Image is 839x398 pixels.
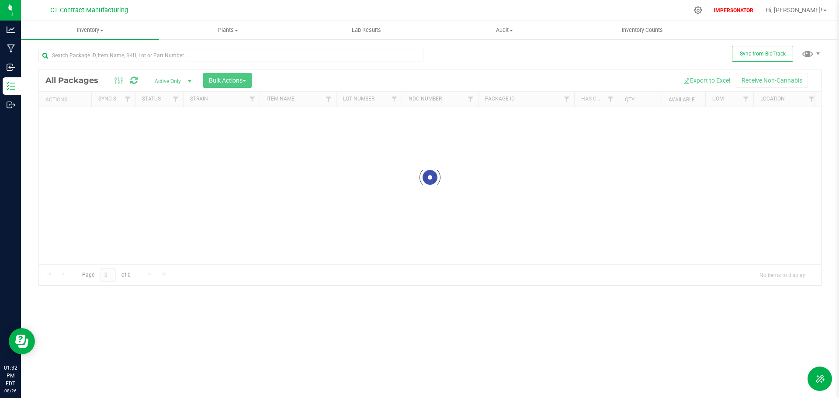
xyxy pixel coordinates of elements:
p: IMPERSONATOR [710,7,757,14]
iframe: Resource center [9,328,35,354]
span: Hi, [PERSON_NAME]! [766,7,822,14]
inline-svg: Inventory [7,82,15,90]
inline-svg: Analytics [7,25,15,34]
span: CT Contract Manufacturing [50,7,128,14]
span: Inventory Counts [610,26,675,34]
a: Audit [435,21,573,39]
span: Inventory [21,26,159,34]
a: Inventory [21,21,159,39]
inline-svg: Inbound [7,63,15,72]
span: Audit [436,26,573,34]
inline-svg: Manufacturing [7,44,15,53]
input: Search Package ID, Item Name, SKU, Lot or Part Number... [38,49,423,62]
div: Manage settings [693,6,704,14]
a: Inventory Counts [573,21,711,39]
span: Lab Results [340,26,393,34]
button: Toggle Menu [808,367,832,391]
a: Plants [159,21,297,39]
p: 01:32 PM EDT [4,364,17,388]
inline-svg: Outbound [7,100,15,109]
span: Sync from BioTrack [740,51,786,57]
a: Lab Results [297,21,435,39]
span: Plants [159,26,297,34]
p: 08/26 [4,388,17,394]
button: Sync from BioTrack [732,46,793,62]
